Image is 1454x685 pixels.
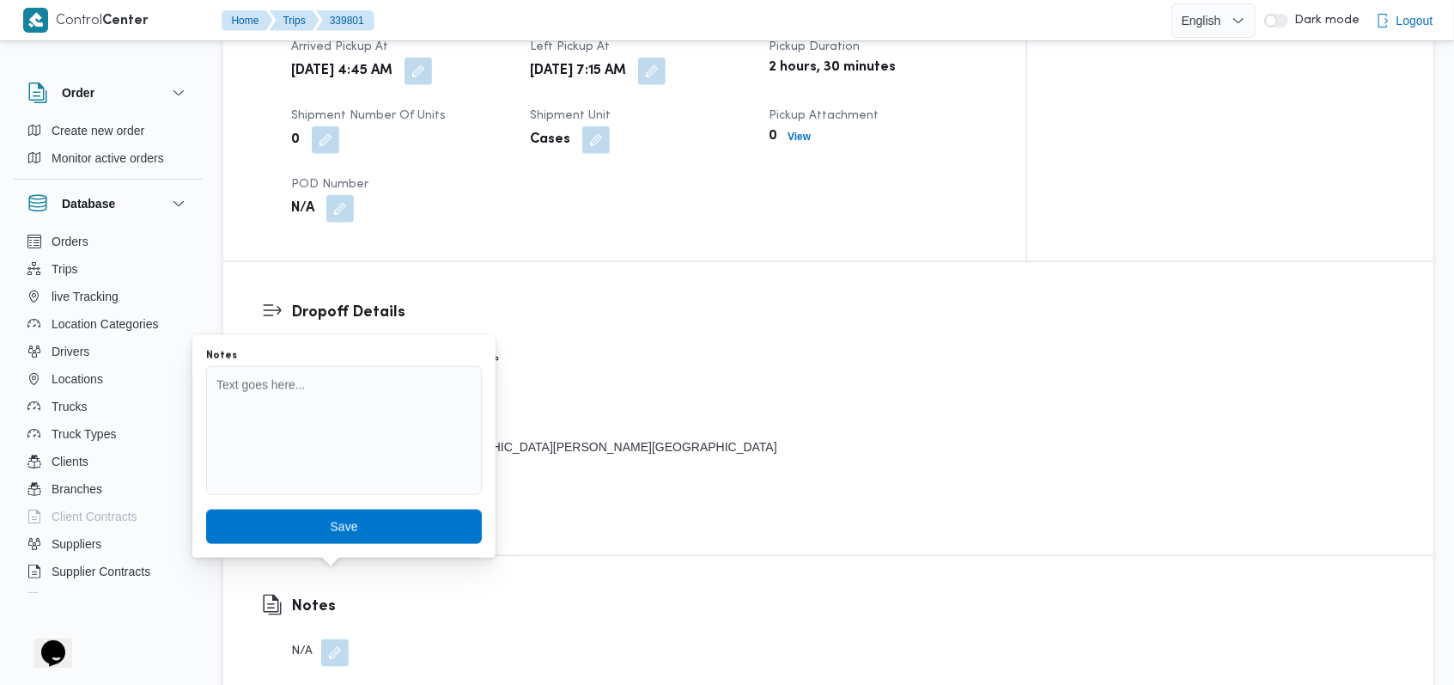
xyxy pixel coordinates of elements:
[769,126,777,147] b: 0
[291,595,349,618] h3: Notes
[21,228,196,255] button: Orders
[14,117,203,179] div: Order
[263,346,1395,366] button: مركز الاسماعيلية - مخزن قباء الإسماعيلية
[530,110,611,121] span: Shipment Unit
[52,479,102,499] span: Branches
[27,193,189,214] button: Database
[21,475,196,503] button: Branches
[291,199,314,219] b: N/A
[52,534,101,554] span: Suppliers
[52,396,87,417] span: Trucks
[769,41,860,52] span: Pickup Duration
[52,259,78,279] span: Trips
[291,41,388,52] span: Arrived Pickup At
[21,420,196,448] button: Truck Types
[21,117,196,144] button: Create new order
[52,589,94,609] span: Devices
[1288,14,1360,28] span: Dark mode
[52,451,88,472] span: Clients
[291,110,446,121] span: Shipment Number of Units
[21,393,196,420] button: Trucks
[788,131,811,143] b: View
[291,639,349,667] div: N/A
[23,8,48,33] img: X8yXhbKr1z7QwAAAABJRU5ErkJggg==
[14,228,203,600] div: Database
[1369,3,1440,38] button: Logout
[21,310,196,338] button: Location Categories
[291,130,300,150] b: 0
[27,83,189,103] button: Order
[21,365,196,393] button: Locations
[206,349,237,363] label: Notes
[52,561,150,582] span: Supplier Contracts
[263,391,1395,412] button: مركز الاسماعيلية - كارفور الاسماعلية
[21,338,196,365] button: Drivers
[52,424,116,444] span: Truck Types
[52,231,88,252] span: Orders
[21,585,196,613] button: Devices
[291,301,1395,324] h3: Dropoff Details
[292,437,777,457] span: [GEOGRAPHIC_DATA] - [GEOGRAPHIC_DATA][PERSON_NAME][GEOGRAPHIC_DATA]
[530,41,610,52] span: Left Pickup At
[206,510,482,544] button: Save
[21,283,196,310] button: live Tracking
[17,616,72,668] iframe: chat widget
[21,503,196,530] button: Client Contracts
[270,10,319,31] button: Trips
[21,144,196,172] button: Monitor active orders
[52,506,137,527] span: Client Contracts
[52,369,103,389] span: Locations
[530,61,626,82] b: [DATE] 7:15 AM
[103,15,149,28] b: Center
[781,126,818,147] button: View
[62,83,94,103] h3: Order
[530,130,570,150] b: Cases
[263,437,1395,457] button: [GEOGRAPHIC_DATA] - [GEOGRAPHIC_DATA][PERSON_NAME][GEOGRAPHIC_DATA]
[52,148,164,168] span: Monitor active orders
[21,448,196,475] button: Clients
[21,558,196,585] button: Supplier Contracts
[52,314,159,334] span: Location Categories
[291,61,392,82] b: [DATE] 4:45 AM
[291,179,368,190] span: POD Number
[52,341,89,362] span: Drivers
[222,10,273,31] button: Home
[21,530,196,558] button: Suppliers
[21,255,196,283] button: Trips
[52,286,119,307] span: live Tracking
[1396,10,1433,31] span: Logout
[330,517,357,537] span: Save
[769,110,879,121] span: Pickup Attachment
[62,193,115,214] h3: Database
[769,58,896,78] b: 2 hours, 30 minutes
[316,10,374,31] button: 339801
[52,120,144,141] span: Create new order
